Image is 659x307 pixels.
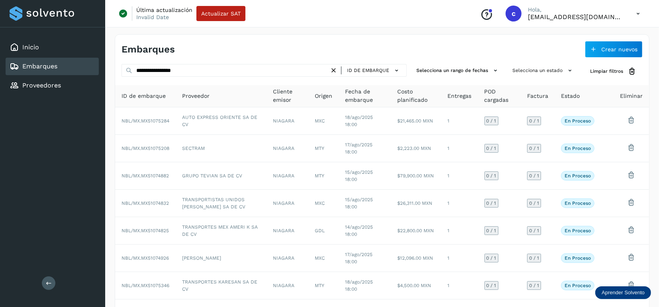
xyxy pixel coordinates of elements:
[484,87,514,104] span: POD cargadas
[6,39,99,56] div: Inicio
[528,13,624,21] p: cavila@niagarawater.com
[486,228,496,233] span: 0 / 1
[527,92,548,100] span: Factura
[529,119,539,123] span: 0 / 1
[6,58,99,75] div: Embarques
[413,64,503,77] button: Selecciona un rango de fechas
[122,200,169,206] span: NBL/MX.MX51074832
[528,6,624,13] p: Hola,
[176,190,267,217] td: TRANSPORTISTAS UNIDOS [PERSON_NAME] SA DE CV
[122,173,169,179] span: NBL/MX.MX51074882
[441,162,478,190] td: 1
[391,107,441,135] td: $21,465.00 MXN
[441,272,478,299] td: 1
[565,118,591,124] p: En proceso
[22,82,61,89] a: Proveedores
[176,245,267,272] td: [PERSON_NAME]
[486,119,496,123] span: 0 / 1
[308,162,339,190] td: MTY
[267,135,308,162] td: NIAGARA
[565,200,591,206] p: En proceso
[565,173,591,179] p: En proceso
[22,43,39,51] a: Inicio
[391,162,441,190] td: $79,900.00 MXN
[441,217,478,245] td: 1
[267,162,308,190] td: NIAGARA
[529,146,539,151] span: 0 / 1
[565,146,591,151] p: En proceso
[308,217,339,245] td: GDL
[345,65,403,76] button: ID de embarque
[308,272,339,299] td: MTY
[308,245,339,272] td: MXC
[176,135,267,162] td: SECTRAM
[448,92,472,100] span: Entregas
[391,190,441,217] td: $26,311.00 MXN
[486,283,496,288] span: 0 / 1
[391,272,441,299] td: $4,500.00 MXN
[585,41,643,58] button: Crear nuevos
[565,255,591,261] p: En proceso
[391,245,441,272] td: $12,096.00 MXN
[176,272,267,299] td: TRANSPORTES KARESAN SA DE CV
[345,115,373,127] span: 18/ago/2025 18:00
[122,92,166,100] span: ID de embarque
[308,135,339,162] td: MTY
[345,142,373,155] span: 17/ago/2025 18:00
[136,6,192,14] p: Última actualización
[176,107,267,135] td: AUTO EXPRESS ORIENTE SA DE CV
[122,118,169,124] span: NBL/MX.MX51075284
[391,217,441,245] td: $22,800.00 MXN
[441,135,478,162] td: 1
[122,146,169,151] span: NBL/MX.MX51075208
[347,67,389,74] span: ID de embarque
[182,92,210,100] span: Proveedor
[565,228,591,233] p: En proceso
[486,201,496,206] span: 0 / 1
[529,228,539,233] span: 0 / 1
[486,146,496,151] span: 0 / 1
[529,201,539,206] span: 0 / 1
[176,162,267,190] td: GRUPO TEVIAN SA DE CV
[590,68,623,75] span: Limpiar filtros
[486,173,496,178] span: 0 / 1
[595,286,651,299] div: Aprender Solvento
[601,47,637,52] span: Crear nuevos
[565,283,591,288] p: En proceso
[6,77,99,94] div: Proveedores
[267,190,308,217] td: NIAGARA
[136,14,169,21] p: Invalid Date
[267,217,308,245] td: NIAGARA
[122,228,169,233] span: NBL/MX.MX51074825
[196,6,245,21] button: Actualizar SAT
[267,107,308,135] td: NIAGARA
[267,272,308,299] td: NIAGARA
[391,135,441,162] td: $2,223.00 MXN
[602,290,645,296] p: Aprender Solvento
[345,279,373,292] span: 18/ago/2025 18:00
[22,62,57,70] a: Embarques
[122,44,175,55] h4: Embarques
[441,190,478,217] td: 1
[397,87,435,104] span: Costo planificado
[529,283,539,288] span: 0 / 1
[441,107,478,135] td: 1
[345,224,373,237] span: 14/ago/2025 18:00
[201,11,241,16] span: Actualizar SAT
[345,169,373,182] span: 15/ago/2025 18:00
[509,64,577,77] button: Selecciona un estado
[308,190,339,217] td: MXC
[584,64,643,79] button: Limpiar filtros
[315,92,332,100] span: Origen
[122,255,169,261] span: NBL/MX.MX51074926
[176,217,267,245] td: TRANSPORTES MEX AMERI K SA DE CV
[529,256,539,260] span: 0 / 1
[620,92,643,100] span: Eliminar
[267,245,308,272] td: NIAGARA
[345,197,373,210] span: 15/ago/2025 18:00
[561,92,580,100] span: Estado
[308,107,339,135] td: MXC
[441,245,478,272] td: 1
[122,283,169,288] span: NBL/MX.MX51075346
[529,173,539,178] span: 0 / 1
